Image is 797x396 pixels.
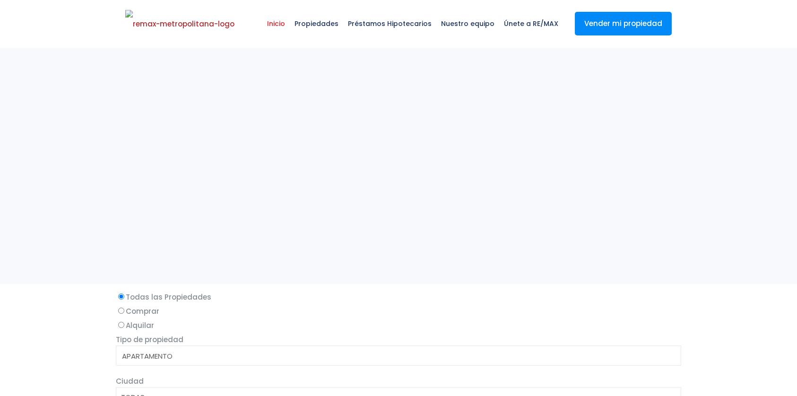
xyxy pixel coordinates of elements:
[116,291,681,303] label: Todas las Propiedades
[499,9,563,38] span: Únete a RE/MAX
[343,9,436,38] span: Préstamos Hipotecarios
[262,9,290,38] span: Inicio
[116,305,681,317] label: Comprar
[575,12,672,35] a: Vender mi propiedad
[116,335,183,344] span: Tipo de propiedad
[116,319,681,331] label: Alquilar
[290,9,343,38] span: Propiedades
[118,293,124,300] input: Todas las Propiedades
[121,362,669,373] option: CASA
[118,322,124,328] input: Alquilar
[116,376,144,386] span: Ciudad
[121,351,669,362] option: APARTAMENTO
[118,308,124,314] input: Comprar
[125,10,234,38] img: remax-metropolitana-logo
[436,9,499,38] span: Nuestro equipo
